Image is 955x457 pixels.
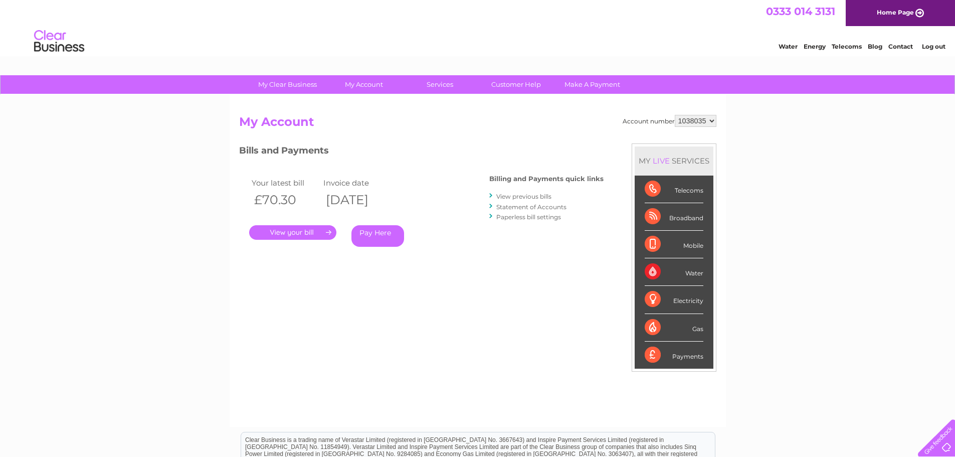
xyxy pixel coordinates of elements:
[489,175,604,183] h4: Billing and Payments quick links
[766,5,835,18] a: 0333 014 3131
[779,43,798,50] a: Water
[241,6,715,49] div: Clear Business is a trading name of Verastar Limited (registered in [GEOGRAPHIC_DATA] No. 3667643...
[34,26,85,57] img: logo.png
[246,75,329,94] a: My Clear Business
[645,203,703,231] div: Broadband
[239,143,604,161] h3: Bills and Payments
[645,314,703,342] div: Gas
[645,231,703,258] div: Mobile
[322,75,405,94] a: My Account
[645,342,703,369] div: Payments
[645,176,703,203] div: Telecoms
[496,213,561,221] a: Paperless bill settings
[888,43,913,50] a: Contact
[249,190,321,210] th: £70.30
[645,286,703,314] div: Electricity
[496,193,551,200] a: View previous bills
[321,176,393,190] td: Invoice date
[868,43,882,50] a: Blog
[475,75,557,94] a: Customer Help
[249,176,321,190] td: Your latest bill
[496,203,566,211] a: Statement of Accounts
[804,43,826,50] a: Energy
[922,43,945,50] a: Log out
[249,225,336,240] a: .
[832,43,862,50] a: Telecoms
[645,258,703,286] div: Water
[623,115,716,127] div: Account number
[635,146,713,175] div: MY SERVICES
[551,75,634,94] a: Make A Payment
[321,190,393,210] th: [DATE]
[239,115,716,134] h2: My Account
[351,225,404,247] a: Pay Here
[651,156,672,166] div: LIVE
[399,75,481,94] a: Services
